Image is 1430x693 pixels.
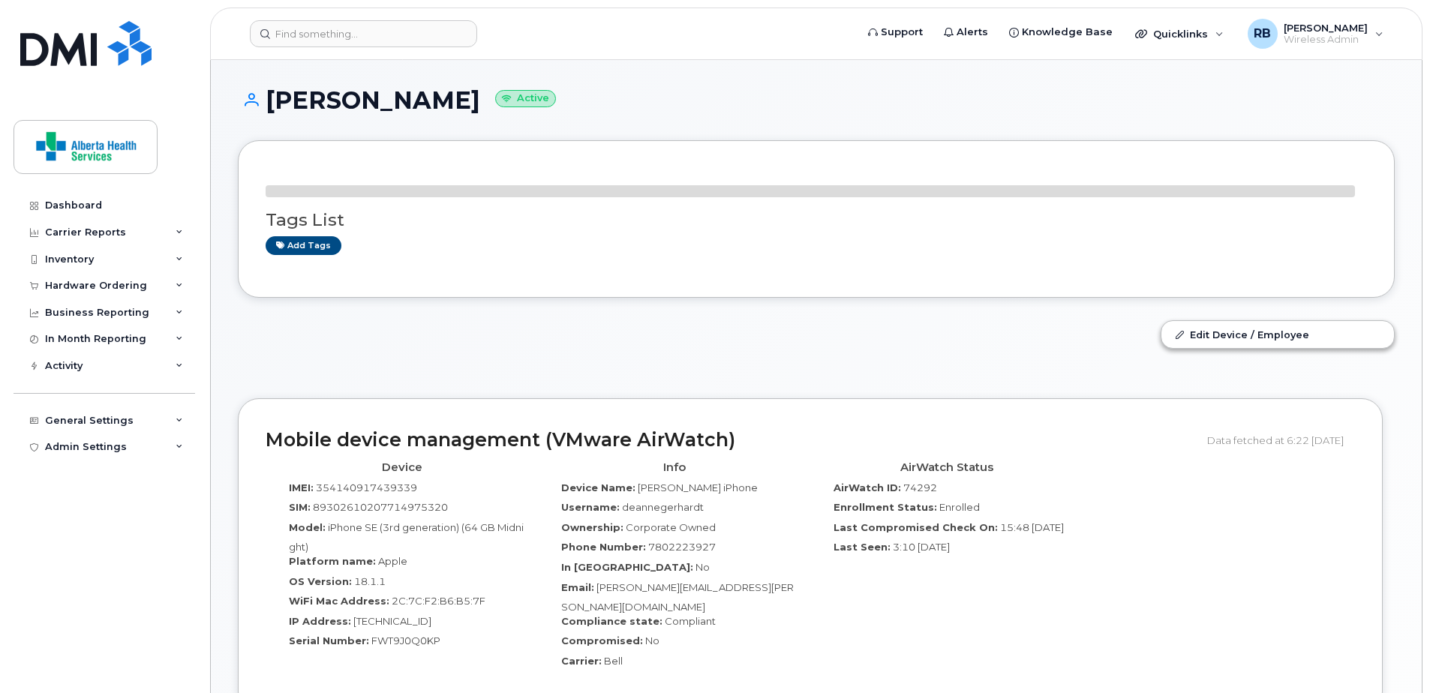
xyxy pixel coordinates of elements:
span: 89302610207714975320 [313,501,448,513]
a: Add tags [266,236,341,255]
label: In [GEOGRAPHIC_DATA]: [561,560,693,574]
label: WiFi Mac Address: [289,594,389,608]
span: [PERSON_NAME][EMAIL_ADDRESS][PERSON_NAME][DOMAIN_NAME] [561,581,794,613]
label: Last Seen: [834,540,891,554]
h4: Info [549,461,799,474]
label: SIM: [289,500,311,514]
span: 74292 [903,481,937,493]
label: Compromised: [561,634,643,648]
span: Corporate Owned [626,521,716,533]
label: Username: [561,500,620,514]
span: iPhone SE (3rd generation) (64 GB Midnight) [289,521,524,553]
span: Bell [604,655,623,667]
h4: AirWatch Status [822,461,1071,474]
label: Email: [561,580,594,595]
span: 7802223927 [648,541,716,553]
span: 3:10 [DATE] [893,541,950,553]
span: 18.1.1 [354,575,386,587]
span: [TECHNICAL_ID] [353,615,431,627]
label: IP Address: [289,614,351,628]
span: No [645,634,659,646]
label: Compliance state: [561,614,662,628]
small: Active [495,90,556,107]
label: Serial Number: [289,634,369,648]
label: Carrier: [561,654,602,668]
label: AirWatch ID: [834,481,901,495]
a: Edit Device / Employee [1161,321,1394,348]
h1: [PERSON_NAME] [238,87,1395,113]
span: Apple [378,555,407,567]
label: Device Name: [561,481,635,495]
label: Enrollment Status: [834,500,937,514]
label: Phone Number: [561,540,646,554]
label: Model: [289,520,326,535]
span: [PERSON_NAME] iPhone [638,481,758,493]
span: 2C:7C:F2:B6:B5:7F [392,595,485,607]
label: OS Version: [289,574,352,589]
span: 15:48 [DATE] [1000,521,1064,533]
div: Data fetched at 6:22 [DATE] [1207,426,1355,454]
span: deannegerhardt [622,501,704,513]
span: FWT9J0Q0KP [371,634,440,646]
span: Compliant [665,615,716,627]
label: Last Compromised Check On: [834,520,998,535]
span: No [695,561,710,573]
span: Enrolled [939,501,980,513]
h2: Mobile device management (VMware AirWatch) [266,430,1196,451]
h3: Tags List [266,211,1367,229]
label: Platform name: [289,554,376,568]
label: IMEI: [289,481,314,495]
label: Ownership: [561,520,623,535]
span: 354140917439339 [316,481,417,493]
h4: Device [277,461,527,474]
